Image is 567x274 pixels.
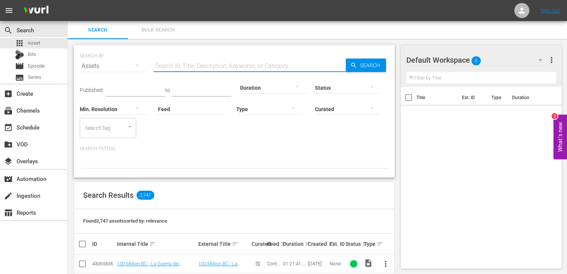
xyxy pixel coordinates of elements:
[4,175,13,184] span: Automation
[364,259,373,268] span: Video
[165,87,170,93] span: to
[232,241,239,247] span: sort
[381,259,390,268] span: more_vert
[330,261,343,266] div: None
[80,56,146,77] div: Assets
[117,261,182,272] a: 100 Million BC - La Guerra dei Dinosauri
[28,39,40,47] span: Asset
[553,115,567,160] button: Open Feedback Widget
[92,241,115,247] div: ID
[471,53,481,69] span: 0
[137,191,154,200] span: 2,747
[28,62,45,70] span: Episode
[377,255,395,273] button: more_vert
[92,261,115,266] div: 43065836
[4,26,13,35] span: Search
[4,140,13,149] span: VOD
[15,50,24,59] div: Bits
[198,261,242,272] a: 100 Million BC - La Guerra dei Dinosauri
[149,241,156,247] span: sort
[4,191,13,200] span: Ingestion
[83,191,134,200] span: Search Results
[458,87,487,108] th: Ext. ID
[80,87,104,93] span: Published:
[406,50,550,71] div: Default Workspace
[4,106,13,115] span: Channels
[508,87,553,108] th: Duration
[346,59,386,72] button: Search
[364,239,374,248] div: Type
[15,62,24,71] span: Episode
[547,56,556,65] span: more_vert
[28,74,41,81] span: Series
[72,26,123,35] span: Search
[252,241,265,247] div: Curated
[552,113,558,119] div: 2
[267,261,280,272] span: Content
[362,241,369,247] span: sort
[283,261,306,266] div: 01:21:41.640
[132,26,184,35] span: Bulk Search
[15,73,24,82] span: Series
[328,241,335,247] span: sort
[4,208,13,217] span: Reports
[5,6,14,15] span: menu
[4,157,13,166] span: Overlays
[267,239,281,248] div: Feed
[305,241,312,247] span: sort
[198,239,249,248] div: External Title
[308,239,327,248] div: Created
[308,261,327,266] div: [DATE]
[547,51,556,69] button: more_vert
[417,87,458,108] th: Title
[487,87,508,108] th: Type
[280,241,287,247] span: sort
[283,239,306,248] div: Duration
[345,239,362,248] div: Status
[357,59,386,72] span: Search
[18,2,54,20] img: ans4CAIJ8jUAAAAAAAAAAAAAAAAAAAAAAAAgQb4GAAAAAAAAAAAAAAAAAAAAAAAAJMjXAAAAAAAAAAAAAAAAAAAAAAAAgAT5G...
[28,51,36,58] span: Bits
[4,89,13,98] span: Create
[117,239,196,248] div: Internal Title
[330,241,343,247] div: Ext. ID
[15,39,24,48] span: Asset
[540,8,560,14] a: Sign Out
[83,218,167,224] span: Found 2,747 assets sorted by: relevance
[4,123,13,132] span: Schedule
[80,146,389,152] p: Search Filters:
[126,123,134,130] button: Open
